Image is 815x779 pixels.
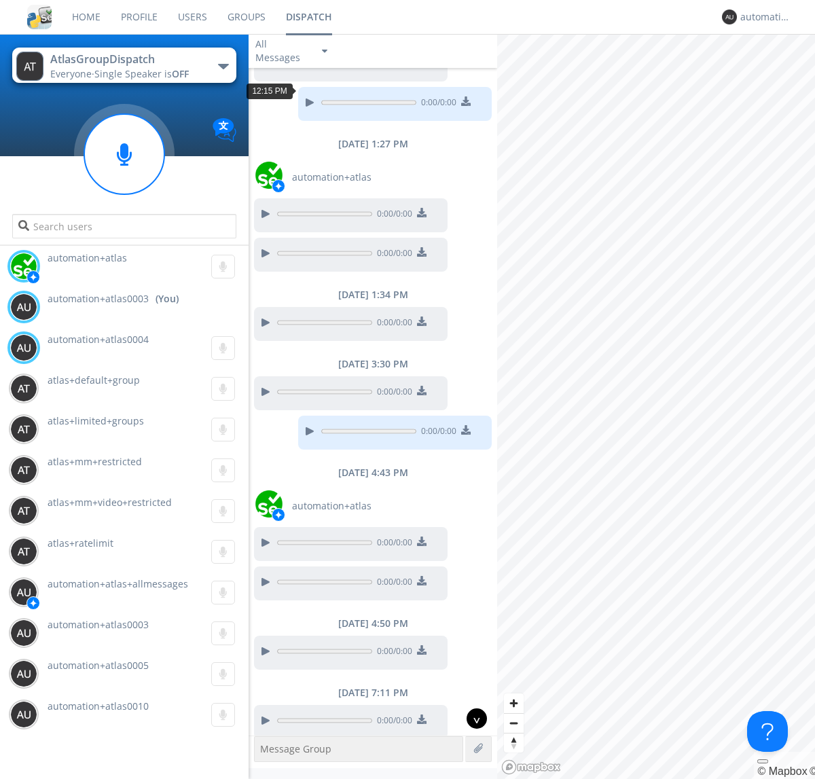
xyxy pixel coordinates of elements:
[48,455,142,468] span: atlas+mm+restricted
[504,713,524,733] button: Zoom out
[372,247,412,262] span: 0:00 / 0:00
[50,52,203,67] div: AtlasGroupDispatch
[48,292,149,306] span: automation+atlas0003
[27,5,52,29] img: cddb5a64eb264b2086981ab96f4c1ba7
[740,10,791,24] div: automation+atlas0003
[417,386,427,395] img: download media button
[372,645,412,660] span: 0:00 / 0:00
[172,67,189,80] span: OFF
[10,619,37,647] img: 373638.png
[48,700,149,712] span: automation+atlas0010
[416,96,456,111] span: 0:00 / 0:00
[252,86,287,96] span: 12:15 PM
[504,733,524,753] button: Reset bearing to north
[10,334,37,361] img: 373638.png
[322,50,327,53] img: caret-down-sm.svg
[249,466,497,479] div: [DATE] 4:43 PM
[48,251,127,264] span: automation+atlas
[48,659,149,672] span: automation+atlas0005
[372,537,412,551] span: 0:00 / 0:00
[12,214,236,238] input: Search users
[249,288,497,302] div: [DATE] 1:34 PM
[48,537,113,549] span: atlas+ratelimit
[48,414,144,427] span: atlas+limited+groups
[48,618,149,631] span: automation+atlas0003
[10,497,37,524] img: 373638.png
[417,714,427,724] img: download media button
[461,425,471,435] img: download media button
[372,386,412,401] span: 0:00 / 0:00
[10,416,37,443] img: 373638.png
[94,67,189,80] span: Single Speaker is
[10,253,37,280] img: d2d01cd9b4174d08988066c6d424eccd
[417,537,427,546] img: download media button
[249,617,497,630] div: [DATE] 4:50 PM
[417,247,427,257] img: download media button
[467,708,487,729] div: ^
[372,316,412,331] span: 0:00 / 0:00
[292,170,372,184] span: automation+atlas
[16,52,43,81] img: 373638.png
[757,759,768,763] button: Toggle attribution
[10,660,37,687] img: 373638.png
[255,162,283,189] img: d2d01cd9b4174d08988066c6d424eccd
[48,496,172,509] span: atlas+mm+video+restricted
[417,316,427,326] img: download media button
[372,576,412,591] span: 0:00 / 0:00
[416,425,456,440] span: 0:00 / 0:00
[48,333,149,346] span: automation+atlas0004
[461,96,471,106] img: download media button
[372,208,412,223] span: 0:00 / 0:00
[10,375,37,402] img: 373638.png
[372,714,412,729] span: 0:00 / 0:00
[255,490,283,518] img: d2d01cd9b4174d08988066c6d424eccd
[10,579,37,606] img: 373638.png
[757,765,807,777] a: Mapbox
[249,137,497,151] div: [DATE] 1:27 PM
[722,10,737,24] img: 373638.png
[747,711,788,752] iframe: Toggle Customer Support
[10,538,37,565] img: 373638.png
[417,208,427,217] img: download media button
[292,499,372,513] span: automation+atlas
[417,576,427,585] img: download media button
[10,293,37,321] img: 373638.png
[504,733,524,753] span: Reset bearing to north
[249,686,497,700] div: [DATE] 7:11 PM
[501,759,561,775] a: Mapbox logo
[48,577,188,590] span: automation+atlas+allmessages
[255,37,310,65] div: All Messages
[249,357,497,371] div: [DATE] 3:30 PM
[504,693,524,713] button: Zoom in
[10,456,37,484] img: 373638.png
[12,48,236,83] button: AtlasGroupDispatchEveryone·Single Speaker isOFF
[156,292,179,306] div: (You)
[213,118,236,142] img: Translation enabled
[417,645,427,655] img: download media button
[48,374,140,386] span: atlas+default+group
[50,67,203,81] div: Everyone ·
[10,701,37,728] img: 373638.png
